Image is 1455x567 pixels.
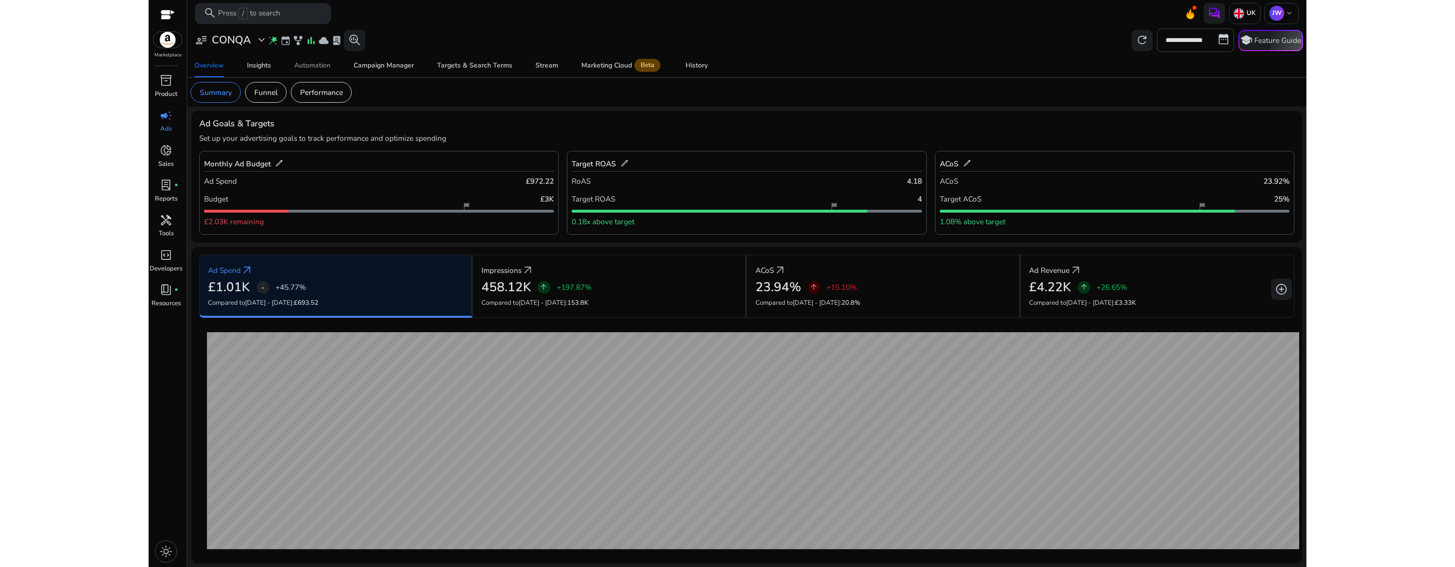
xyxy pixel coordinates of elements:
[793,298,840,307] span: [DATE] - [DATE]
[1080,283,1088,292] span: arrow_upward
[151,299,181,309] p: Resources
[174,183,178,188] span: fiber_manual_record
[522,264,534,277] span: arrow_outward
[160,214,172,227] span: handyman
[160,109,172,122] span: campaign
[519,298,566,307] span: [DATE] - [DATE]
[1066,298,1113,307] span: [DATE] - [DATE]
[1115,298,1136,307] span: £3.33K
[275,283,306,291] p: +45.77%
[481,298,737,308] p: Compared to :
[1234,8,1244,19] img: uk.svg
[294,62,330,69] div: Automation
[348,34,361,46] span: search_insights
[208,280,250,295] h2: £1.01K
[160,144,172,157] span: donut_small
[293,35,303,46] span: family_history
[318,35,329,46] span: cloud
[344,30,365,51] button: search_insights
[1029,298,1285,308] p: Compared to :
[160,124,172,134] p: Ads
[160,74,172,87] span: inventory_2
[149,142,183,177] a: donut_smallSales
[199,119,275,129] h4: Ad Goals & Targets
[1263,175,1290,187] p: 23.92%
[300,87,343,98] p: Performance
[755,265,774,276] p: ACoS
[462,202,471,211] span: flag_2
[1271,279,1292,300] button: add_circle
[200,87,232,98] p: Summary
[204,7,216,19] span: search
[159,229,174,239] p: Tools
[149,247,183,282] a: code_blocksDevelopers
[540,193,554,204] p: £3K
[526,175,554,187] p: £972.22
[241,264,253,277] a: arrow_outward
[150,264,182,274] p: Developers
[572,175,590,187] p: RoAS
[1029,280,1071,295] h2: £4.22K
[149,282,183,316] a: book_4fiber_manual_recordResources
[1238,30,1303,51] button: schoolFeature Guide
[437,62,512,69] div: Targets & Search Terms
[255,34,268,46] span: expand_more
[1269,6,1284,21] p: JW
[154,52,181,59] p: Marketplace
[581,61,662,70] div: Marketing Cloud
[830,202,838,211] span: flag_2
[535,62,558,69] div: Stream
[199,133,1294,144] p: Set up your advertising goals to track performance and optimize spending
[204,175,237,187] p: Ad Spend
[755,280,801,295] h2: 23.94%
[174,288,178,292] span: fiber_manual_record
[155,194,178,204] p: Reports
[567,298,588,307] span: 153.8K
[160,283,172,296] span: book_4
[940,193,981,204] p: Target ACoS
[149,72,183,107] a: inventory_2Product
[245,298,292,307] span: [DATE] - [DATE]
[212,34,251,46] h3: CONQA
[686,62,708,69] div: History
[810,283,818,292] span: arrow_upward
[1070,264,1082,277] span: arrow_outward
[149,177,183,212] a: lab_profilefiber_manual_recordReports
[153,32,182,48] img: amazon.svg
[268,35,278,46] span: wand_stars
[354,62,414,69] div: Campaign Manager
[160,179,172,191] span: lab_profile
[481,265,522,276] p: Impressions
[572,216,634,227] p: 0.18x above target
[634,59,660,72] span: Beta
[572,193,615,204] p: Target ROAS
[294,298,318,307] span: £693.52
[940,216,1005,227] p: 1.08% above target
[1240,34,1252,46] span: school
[306,35,316,46] span: bar_chart
[826,283,857,291] p: +15.10%
[204,193,228,204] p: Budget
[149,107,183,142] a: campaignAds
[275,159,284,168] span: edit
[940,175,958,187] p: ACoS
[1275,283,1288,296] span: add_circle
[557,283,591,291] p: +197.87%
[755,298,1011,308] p: Compared to :
[1198,202,1207,211] span: flag_2
[940,160,959,168] h5: ACoS
[572,160,616,168] h5: Target ROAS
[1132,30,1153,51] button: refresh
[155,90,178,99] p: Product
[1254,35,1301,46] p: Feature Guide
[1029,265,1070,276] p: Ad Revenue
[963,159,972,168] span: edit
[254,87,278,98] p: Funnel
[774,264,786,277] a: arrow_outward
[918,193,922,204] p: 4
[620,159,629,168] span: edit
[160,249,172,261] span: code_blocks
[158,160,174,169] p: Sales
